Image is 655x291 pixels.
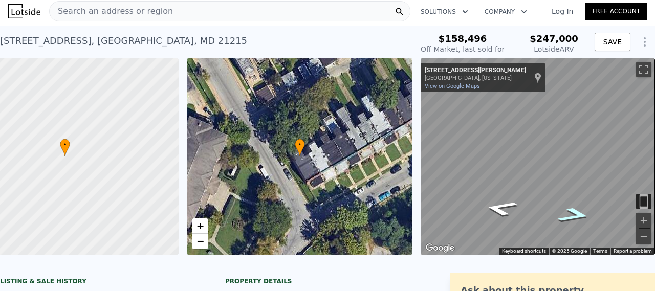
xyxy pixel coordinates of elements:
button: Solutions [412,3,476,21]
a: Open this area in Google Maps (opens a new window) [423,241,457,255]
path: Go Southeast, Towanda Ave [544,204,605,226]
span: − [196,235,203,248]
a: Report a problem [614,248,652,254]
div: Off Market, last sold for [421,44,505,54]
button: Show Options [635,32,655,52]
span: $247,000 [530,33,578,44]
div: • [60,139,70,156]
button: Toggle motion tracking [636,194,651,209]
a: Zoom out [192,234,208,249]
div: [GEOGRAPHIC_DATA], [US_STATE] [425,75,526,81]
img: Google [423,241,457,255]
a: Log In [539,6,585,16]
a: Free Account [585,3,647,20]
span: • [295,140,305,149]
span: • [60,140,70,149]
span: $158,496 [439,33,487,44]
span: + [196,219,203,232]
a: Terms [593,248,607,254]
button: Keyboard shortcuts [502,248,546,255]
span: Search an address or region [50,5,173,17]
span: © 2025 Google [552,248,587,254]
button: Zoom in [636,213,651,228]
button: SAVE [595,33,630,51]
div: Street View [421,58,655,255]
div: Property details [225,277,430,285]
button: Toggle fullscreen view [636,62,651,77]
div: [STREET_ADDRESS][PERSON_NAME] [425,66,526,75]
button: Company [476,3,535,21]
div: Lotside ARV [530,44,578,54]
a: Zoom in [192,218,208,234]
div: Map [421,58,655,255]
a: Show location on map [534,72,541,83]
div: • [295,139,305,156]
a: View on Google Maps [425,83,480,89]
path: Go Northwest, Towanda Ave [470,197,532,220]
button: Zoom out [636,229,651,244]
img: Lotside [8,4,40,18]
